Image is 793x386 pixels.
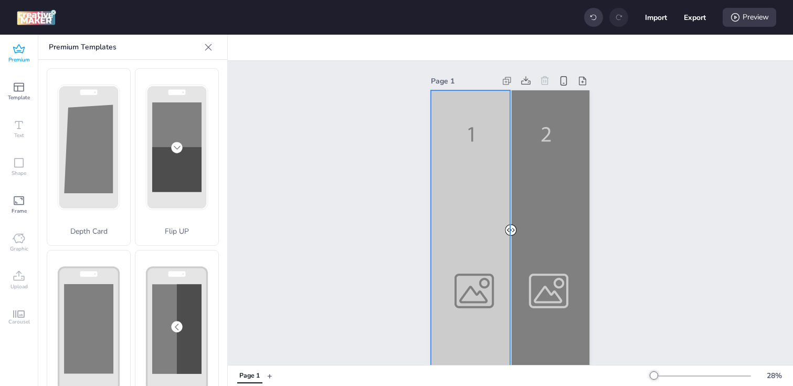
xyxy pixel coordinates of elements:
[232,367,267,385] div: Tabs
[8,93,30,102] span: Template
[49,35,200,60] p: Premium Templates
[135,226,218,237] p: Flip UP
[47,226,130,237] p: Depth Card
[723,8,776,27] div: Preview
[684,6,706,28] button: Export
[267,367,272,385] button: +
[10,283,28,291] span: Upload
[10,245,28,253] span: Graphic
[14,131,24,140] span: Text
[431,76,495,87] div: Page 1
[762,370,787,381] div: 28 %
[645,6,667,28] button: Import
[12,169,26,178] span: Shape
[8,318,30,326] span: Carousel
[17,9,56,25] img: logo Creative Maker
[12,207,27,215] span: Frame
[8,56,30,64] span: Premium
[239,371,260,381] div: Page 1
